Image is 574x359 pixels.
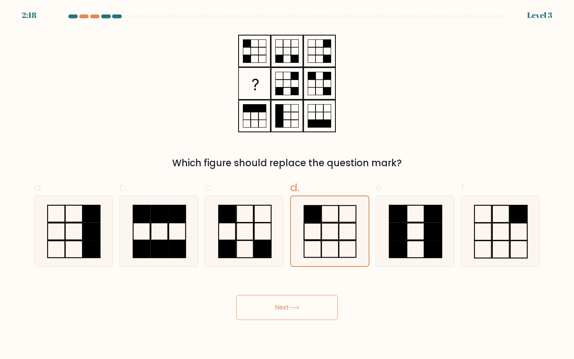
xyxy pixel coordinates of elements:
span: a. [34,180,43,195]
span: c. [205,180,213,195]
div: Which figure should replace the question mark? [39,156,535,170]
span: e. [376,180,384,195]
div: 2:18 [22,9,36,21]
div: Level 3 [527,9,552,21]
button: Next [236,295,338,320]
span: b. [119,180,129,195]
span: f. [461,180,466,195]
span: d. [290,180,299,195]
